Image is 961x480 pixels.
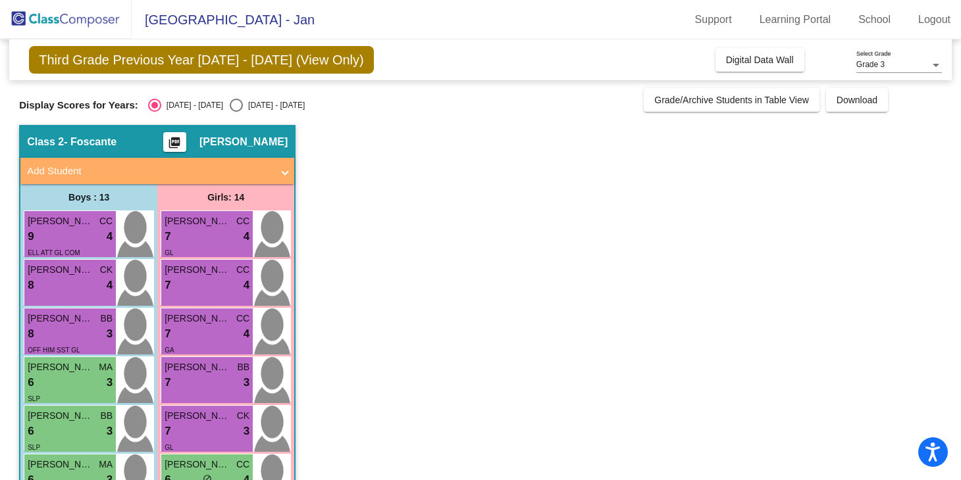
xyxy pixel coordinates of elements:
span: Download [837,95,877,105]
span: 4 [107,228,113,245]
span: 7 [165,277,170,294]
span: - Foscante [64,135,117,149]
span: [PERSON_NAME] [165,263,230,277]
div: Boys : 13 [20,184,157,210]
span: GL [165,249,173,256]
span: BB [101,409,113,423]
span: SLP [28,444,40,451]
span: 4 [107,277,113,294]
div: [DATE] - [DATE] [161,99,223,111]
span: [PERSON_NAME] [199,135,288,149]
mat-expansion-panel-header: Add Student [20,158,294,184]
span: 7 [165,228,170,245]
span: CK [237,409,249,423]
span: SLP [28,395,40,402]
span: BB [101,312,113,325]
a: Learning Portal [749,9,842,30]
div: [DATE] - [DATE] [243,99,305,111]
span: 9 [28,228,34,245]
mat-panel-title: Add Student [27,164,272,179]
span: 8 [28,325,34,343]
span: [GEOGRAPHIC_DATA] - Jan [132,9,315,30]
span: 7 [165,423,170,440]
button: Grade/Archive Students in Table View [644,88,819,112]
span: 4 [244,228,249,245]
button: Digital Data Wall [715,48,804,72]
span: Grade/Archive Students in Table View [654,95,809,105]
span: [PERSON_NAME] [165,312,230,325]
span: [PERSON_NAME] [28,312,93,325]
span: 3 [107,325,113,343]
span: Digital Data Wall [726,55,794,65]
span: Class 2 [27,135,64,149]
span: OFF HIM SST GL [28,347,80,354]
span: ELL ATT GL COM [28,249,80,256]
span: CC [236,458,249,471]
span: BB [238,360,250,374]
a: School [848,9,901,30]
span: CK [100,263,113,277]
a: Support [685,9,742,30]
mat-icon: picture_as_pdf [167,136,182,155]
button: Download [826,88,888,112]
span: [PERSON_NAME] [28,360,93,374]
span: GL [165,444,173,451]
span: 3 [107,423,113,440]
span: [PERSON_NAME] [28,409,93,423]
span: Display Scores for Years: [19,99,138,111]
span: 3 [244,374,249,391]
span: [PERSON_NAME] [165,458,230,471]
span: Third Grade Previous Year [DATE] - [DATE] (View Only) [29,46,374,74]
button: Print Students Details [163,132,186,152]
a: Logout [908,9,961,30]
span: [PERSON_NAME] [28,263,93,277]
span: [PERSON_NAME] [28,214,93,228]
span: CC [99,214,113,228]
span: 3 [244,423,249,440]
span: MA [99,360,113,374]
span: [PERSON_NAME] [165,214,230,228]
span: 6 [28,423,34,440]
span: 7 [165,374,170,391]
span: CC [236,263,249,277]
mat-radio-group: Select an option [148,99,305,112]
div: Girls: 14 [157,184,294,210]
span: 8 [28,277,34,294]
span: 6 [28,374,34,391]
span: 7 [165,325,170,343]
span: MA [99,458,113,471]
span: CC [236,214,249,228]
span: 4 [244,277,249,294]
span: GA [165,347,174,354]
span: [PERSON_NAME] [165,360,230,374]
span: CC [236,312,249,325]
span: 3 [107,374,113,391]
span: 4 [244,325,249,343]
span: [PERSON_NAME] [28,458,93,471]
span: [PERSON_NAME] [165,409,230,423]
span: Grade 3 [856,60,885,69]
